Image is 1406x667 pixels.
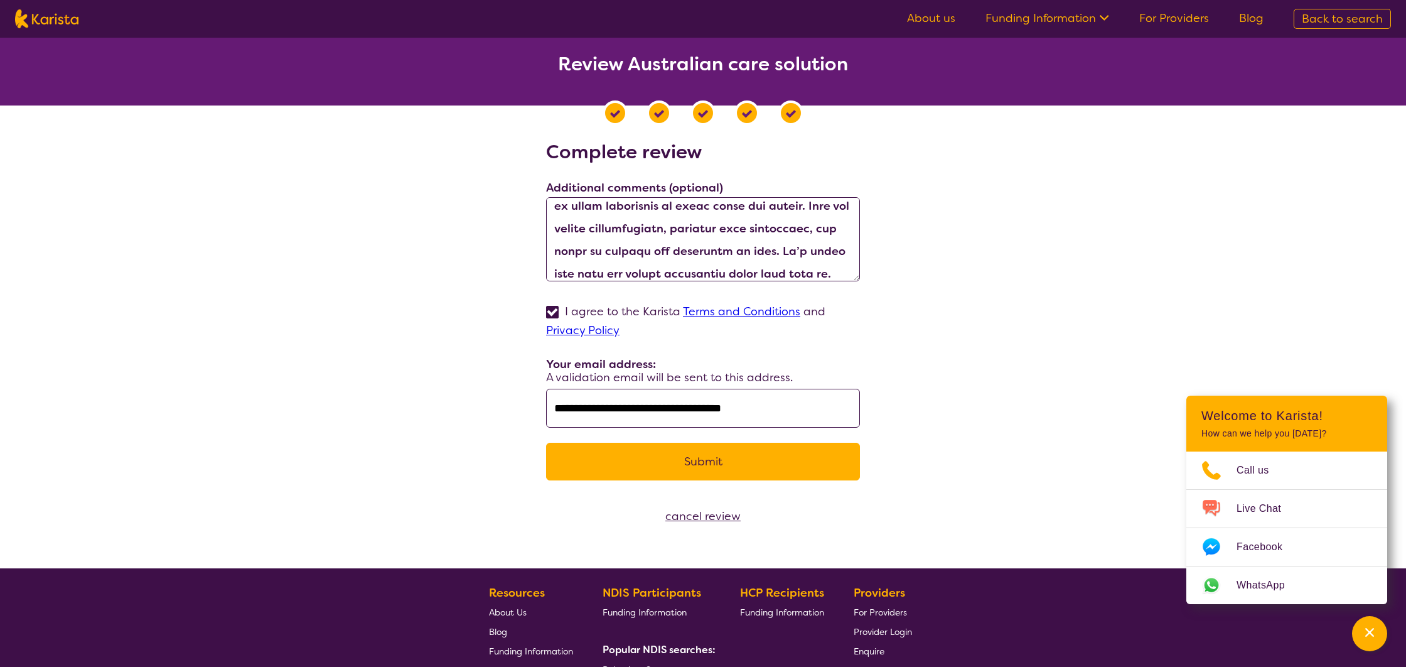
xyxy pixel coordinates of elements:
[489,602,573,622] a: About Us
[546,323,620,338] a: Privacy Policy
[1239,11,1264,26] a: Blog
[546,304,825,338] label: I agree to the Karista and
[1237,461,1284,480] span: Call us
[1201,408,1372,423] h2: Welcome to Karista!
[1237,499,1296,518] span: Live Chat
[489,622,573,641] a: Blog
[15,53,1391,75] h2: Review Australian care solution
[603,602,711,622] a: Funding Information
[907,11,955,26] a: About us
[546,197,860,281] textarea: L Ipsumdolo Sitam Con ad Elitseddoe Temp Incididun ★★★★★ (7/1 Utlab) E dolore magna aliqua enimad...
[546,370,860,385] p: A validation email will be sent to this address.
[854,626,912,637] span: Provider Login
[603,585,701,600] b: NDIS Participants
[603,607,687,618] span: Funding Information
[546,443,860,480] button: Submit
[854,641,912,661] a: Enquire
[1352,616,1387,651] button: Channel Menu
[1237,538,1297,556] span: Facebook
[854,646,884,657] span: Enquire
[740,585,824,600] b: HCP Recipients
[15,9,78,28] img: Karista logo
[683,304,800,319] a: Terms and Conditions
[489,641,573,661] a: Funding Information
[1186,396,1387,604] div: Channel Menu
[489,646,573,657] span: Funding Information
[546,357,656,372] label: Your email address:
[1201,428,1372,439] p: How can we help you [DATE]?
[1186,567,1387,604] a: Web link opens in a new tab.
[740,602,824,622] a: Funding Information
[546,141,860,163] h2: Complete review
[603,643,716,656] b: Popular NDIS searches:
[1302,11,1383,26] span: Back to search
[854,622,912,641] a: Provider Login
[1186,452,1387,604] ul: Choose channel
[854,602,912,622] a: For Providers
[740,607,824,618] span: Funding Information
[854,585,905,600] b: Providers
[546,180,723,195] label: Additional comments (optional)
[489,585,545,600] b: Resources
[1139,11,1209,26] a: For Providers
[1294,9,1391,29] a: Back to search
[489,607,527,618] span: About Us
[854,607,907,618] span: For Providers
[985,11,1109,26] a: Funding Information
[489,626,507,637] span: Blog
[1237,576,1300,595] span: WhatsApp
